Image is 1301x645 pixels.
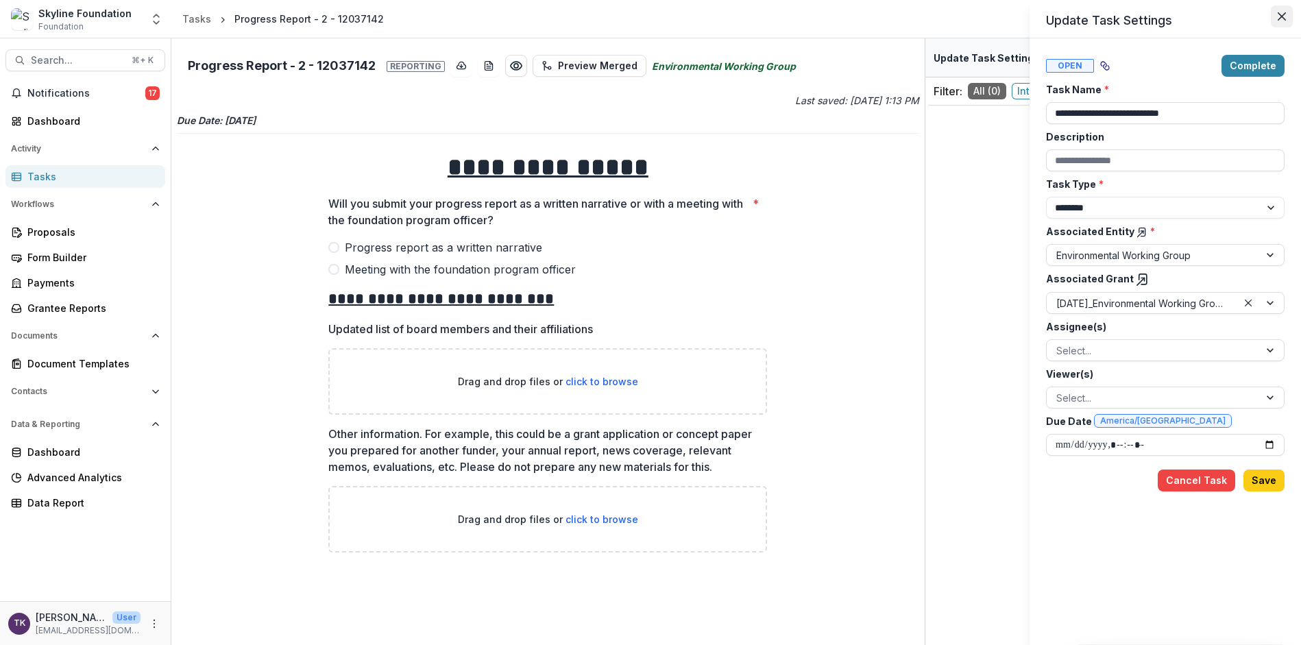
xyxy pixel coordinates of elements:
button: Close [1271,5,1293,27]
label: Task Type [1046,177,1276,191]
label: Associated Grant [1046,271,1276,287]
button: View dependent tasks [1094,55,1116,77]
label: Due Date [1046,414,1276,428]
span: Open [1046,59,1094,73]
span: America/[GEOGRAPHIC_DATA] [1100,416,1226,426]
label: Description [1046,130,1276,144]
button: Complete [1221,55,1285,77]
label: Task Name [1046,82,1276,97]
div: Clear selected options [1240,295,1256,311]
button: Save [1243,470,1285,491]
label: Associated Entity [1046,224,1276,239]
button: Cancel Task [1158,470,1235,491]
label: Viewer(s) [1046,367,1276,381]
label: Assignee(s) [1046,319,1276,334]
